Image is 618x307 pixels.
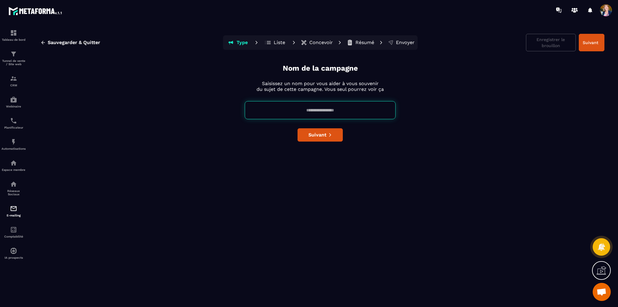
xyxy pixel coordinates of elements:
p: Comptabilité [2,235,26,238]
a: automationsautomationsAutomatisations [2,134,26,155]
p: Tunnel de vente / Site web [2,59,26,66]
img: automations [10,138,17,146]
p: Saisissez un nom pour vous aider à vous souvenir du sujet de cette campagne. Vous seul pourrez vo... [256,81,384,92]
button: Sauvegarder & Quitter [36,37,105,48]
button: Suivant [298,128,343,142]
p: Nom de la campagne [283,63,358,73]
a: formationformationTunnel de vente / Site web [2,46,26,70]
img: formation [10,50,17,58]
a: formationformationTableau de bord [2,25,26,46]
p: Type [237,40,248,46]
a: accountantaccountantComptabilité [2,222,26,243]
img: social-network [10,181,17,188]
button: Envoyer [386,37,416,49]
img: email [10,205,17,212]
span: Suivant [308,132,327,138]
button: Liste [262,37,289,49]
button: Suivant [579,34,604,51]
p: Espace membre [2,168,26,171]
p: Planificateur [2,126,26,129]
img: automations [10,96,17,103]
a: automationsautomationsWebinaire [2,91,26,113]
button: Type [224,37,251,49]
p: Tableau de bord [2,38,26,41]
img: formation [10,75,17,82]
a: social-networksocial-networkRéseaux Sociaux [2,176,26,200]
p: Concevoir [309,40,333,46]
button: Concevoir [299,37,335,49]
p: Réseaux Sociaux [2,189,26,196]
a: Ouvrir le chat [593,283,611,301]
p: IA prospects [2,256,26,259]
img: logo [8,5,63,16]
span: Sauvegarder & Quitter [48,40,100,46]
p: Webinaire [2,105,26,108]
p: Liste [274,40,285,46]
a: formationformationCRM [2,70,26,91]
img: accountant [10,226,17,233]
img: formation [10,29,17,37]
img: automations [10,247,17,254]
p: Automatisations [2,147,26,150]
a: emailemailE-mailing [2,200,26,222]
img: automations [10,159,17,167]
p: Résumé [355,40,374,46]
p: E-mailing [2,214,26,217]
button: Résumé [345,37,376,49]
a: schedulerschedulerPlanificateur [2,113,26,134]
a: automationsautomationsEspace membre [2,155,26,176]
p: CRM [2,84,26,87]
p: Envoyer [396,40,415,46]
img: scheduler [10,117,17,124]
